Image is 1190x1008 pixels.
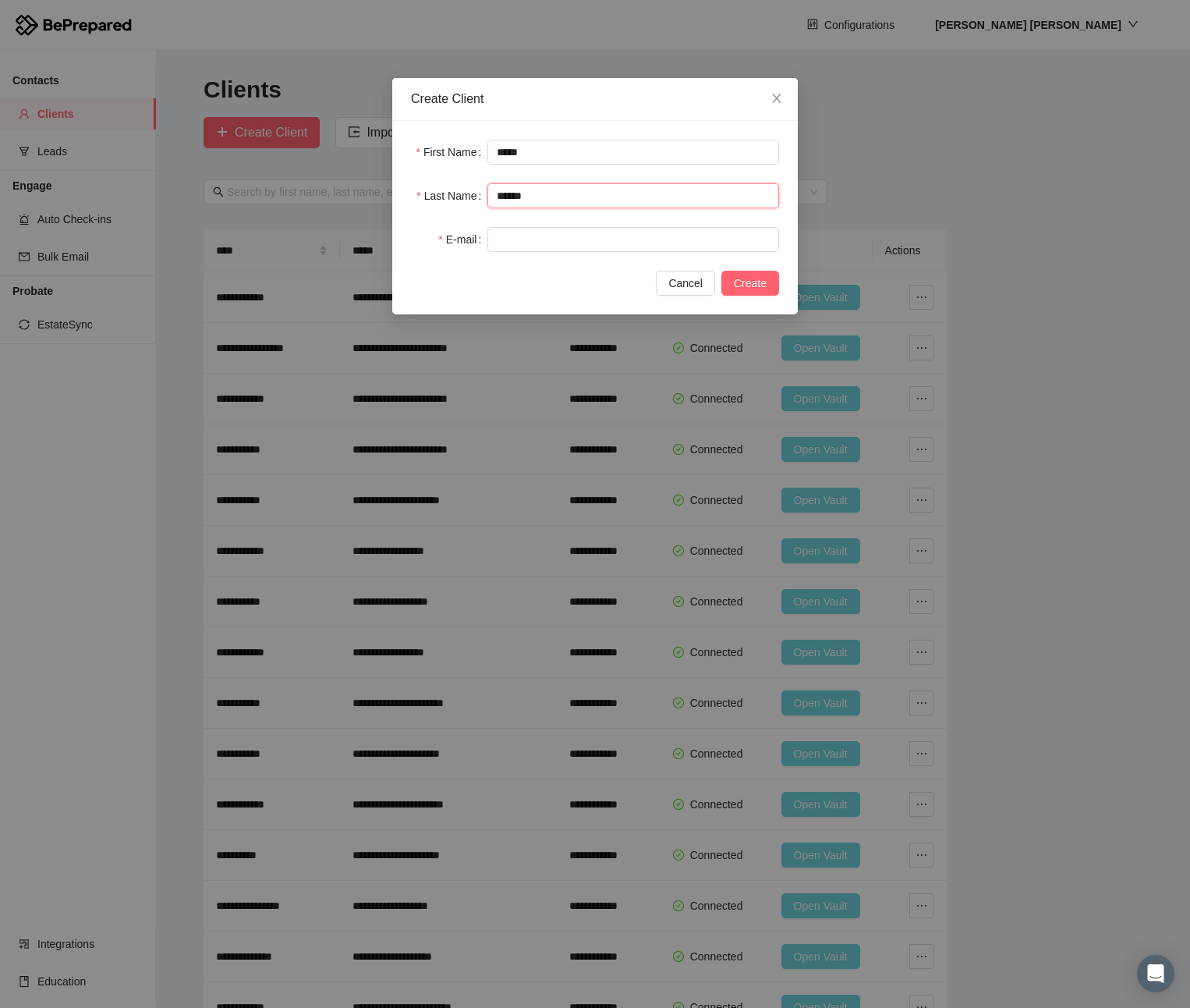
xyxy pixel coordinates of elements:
[416,140,488,165] label: First Name
[756,78,798,120] button: Close
[721,271,779,296] button: Create
[411,91,779,108] div: Create Client
[656,271,715,296] button: Cancel
[438,227,487,252] label: E-mail
[734,275,767,292] span: Create
[1137,955,1174,992] div: Open Intercom Messenger
[770,92,783,105] span: close
[668,275,703,292] span: Cancel
[416,183,487,208] label: Last Name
